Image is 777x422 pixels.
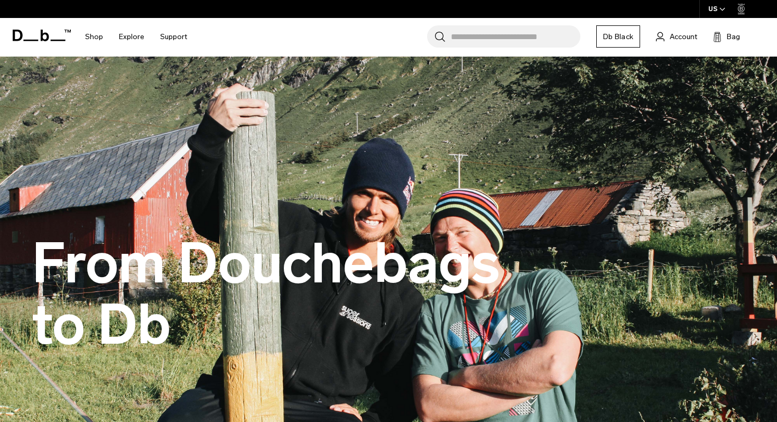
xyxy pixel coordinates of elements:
button: Bag [713,30,740,43]
h1: From Douchebags to Db [32,233,507,355]
a: Shop [85,18,103,56]
a: Account [656,30,697,43]
span: Account [670,31,697,42]
nav: Main Navigation [77,18,195,56]
a: Explore [119,18,144,56]
a: Support [160,18,187,56]
span: Bag [727,31,740,42]
a: Db Black [596,25,640,48]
